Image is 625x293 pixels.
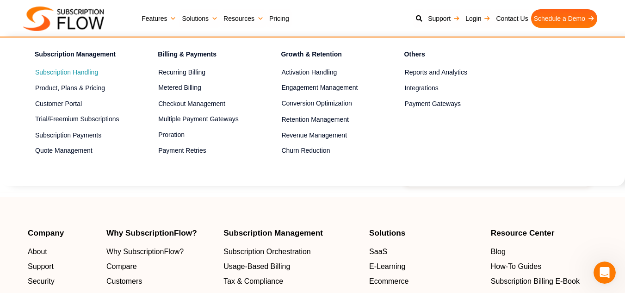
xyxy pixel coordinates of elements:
h4: Subscription Management [223,229,360,237]
a: Subscription Orchestration [223,246,360,257]
span: Subscription Billing E-Book [491,276,580,287]
a: E-Learning [369,261,482,272]
h4: Resource Center [491,229,597,237]
span: Why SubscriptionFlow? [106,246,184,257]
h4: Solutions [369,229,482,237]
a: Contact Us [493,9,531,28]
h4: Subscription Management [35,49,125,62]
h4: Why SubscriptionFlow? [106,229,214,237]
span: SaaS [369,246,387,257]
a: Schedule a Demo [531,9,597,28]
a: About [28,246,97,257]
span: Product, Plans & Pricing [35,83,105,93]
h4: Growth & Retention [281,49,371,62]
a: Subscription Billing E-Book [491,276,597,287]
a: Churn Reduction [281,145,371,156]
span: Usage-Based Billing [223,261,290,272]
a: Reports and Analytics [405,67,495,78]
a: How-To Guides [491,261,597,272]
span: Customers [106,276,142,287]
span: How-To Guides [491,261,541,272]
a: Ecommerce [369,276,482,287]
a: Blog [491,246,597,257]
span: Subscription Payments [35,131,101,140]
a: Payment Retries [158,145,248,156]
a: Security [28,276,97,287]
span: Retention Management [281,115,349,125]
a: Retention Management [281,114,371,125]
span: Tax & Compliance [223,276,283,287]
span: Security [28,276,55,287]
a: Payment Gateways [405,98,495,109]
a: Trial/Freemium Subscriptions [35,114,125,125]
span: Blog [491,246,506,257]
h4: Company [28,229,97,237]
a: Subscription Payments [35,130,125,141]
span: Compare [106,261,137,272]
span: E-Learning [369,261,405,272]
span: Payment Retries [158,146,206,156]
img: Subscriptionflow [23,6,104,31]
a: Subscription Handling [35,67,125,78]
span: Checkout Management [158,99,225,109]
span: Reports and Analytics [405,68,467,77]
a: Quote Management [35,145,125,156]
span: About [28,246,47,257]
iframe: Intercom live chat [594,262,616,284]
span: Integrations [405,83,439,93]
a: Solutions [179,9,221,28]
a: Compare [106,261,214,272]
a: Customer Portal [35,98,125,109]
a: Pricing [266,9,292,28]
a: Customers [106,276,214,287]
a: Metered Billing [158,82,248,94]
span: Churn Reduction [281,146,330,156]
a: Conversion Optimization [281,98,371,109]
h4: Billing & Payments [158,49,248,62]
a: Revenue Management [281,130,371,141]
a: Support [425,9,463,28]
span: Support [28,261,54,272]
span: Revenue Management [281,131,347,140]
h4: Others [404,49,495,62]
a: Recurring Billing [158,67,248,78]
a: Activation Handling [281,67,371,78]
a: Integrations [405,82,495,94]
span: Recurring Billing [158,68,205,77]
span: Subscription Orchestration [223,246,311,257]
a: Multiple Payment Gateways [158,114,248,125]
a: SaaS [369,246,482,257]
a: Resources [221,9,266,28]
a: Product, Plans & Pricing [35,82,125,94]
a: Usage-Based Billing [223,261,360,272]
span: Ecommerce [369,276,408,287]
a: Proration [158,130,248,141]
a: Why SubscriptionFlow? [106,246,214,257]
span: Payment Gateways [405,99,461,109]
span: Customer Portal [35,99,82,109]
a: Checkout Management [158,98,248,109]
a: Login [463,9,493,28]
a: Support [28,261,97,272]
a: Tax & Compliance [223,276,360,287]
a: Features [139,9,179,28]
a: Engagement Management [281,82,371,94]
